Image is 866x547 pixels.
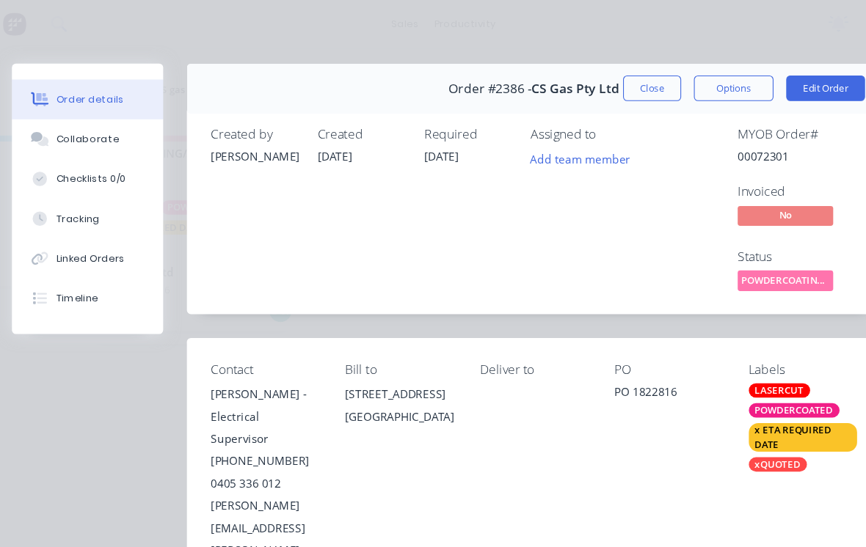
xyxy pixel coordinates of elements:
[705,249,793,268] span: POWDERCOATING/S...
[35,183,175,220] button: Tracking
[438,75,514,89] span: Order #2386 -
[219,136,299,152] div: [PERSON_NAME]
[715,334,815,348] div: Labels
[514,75,595,89] span: CS Gas Pty Ltd
[514,136,614,156] button: Add team member
[715,390,815,416] div: x ETA REQUIRED DATE
[219,353,319,538] div: [PERSON_NAME] - Electrical Supervisor[PHONE_NUMBER]0405 336 012[PERSON_NAME][EMAIL_ADDRESS][PERSO...
[76,195,117,208] div: Tracking
[749,70,822,93] button: Edit Order
[343,353,444,400] div: [STREET_ADDRESS][GEOGRAPHIC_DATA]
[317,117,398,131] div: Created
[35,147,175,183] button: Checklists 0/0
[705,136,815,152] div: 00072301
[705,169,815,183] div: Invoiced
[715,422,768,435] div: xQUOTED
[514,117,661,131] div: Assigned to
[599,70,652,93] button: Close
[415,117,496,131] div: Required
[76,122,134,135] div: Collaborate
[35,73,175,110] button: Order details
[219,334,319,348] div: Contact
[219,415,319,436] div: [PHONE_NUMBER]
[317,137,349,151] span: [DATE]
[664,70,738,93] button: Options
[343,334,444,348] div: Bill to
[467,334,568,348] div: Deliver to
[343,374,444,394] div: [GEOGRAPHIC_DATA]
[715,353,771,367] div: LASERCUT
[35,220,175,257] button: Linked Orders
[705,117,815,131] div: MYOB Order #
[705,190,793,208] span: No
[219,436,319,456] div: 0405 336 012
[35,110,175,147] button: Collaborate
[76,158,141,172] div: Checklists 0/0
[76,232,139,245] div: Linked Orders
[591,334,691,348] div: PO
[705,230,815,243] div: Status
[76,268,115,282] div: Timeline
[415,137,448,151] span: [DATE]
[591,353,691,374] div: PO 1822816
[219,456,319,538] div: [PERSON_NAME][EMAIL_ADDRESS][PERSON_NAME][DOMAIN_NAME]
[35,257,175,293] button: Timeline
[76,85,139,98] div: Order details
[506,136,614,156] button: Add team member
[715,372,798,385] div: POWDERCOATED
[343,353,444,374] div: [STREET_ADDRESS]
[705,249,793,271] button: POWDERCOATING/S...
[219,117,299,131] div: Created by
[219,353,319,415] div: [PERSON_NAME] - Electrical Supervisor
